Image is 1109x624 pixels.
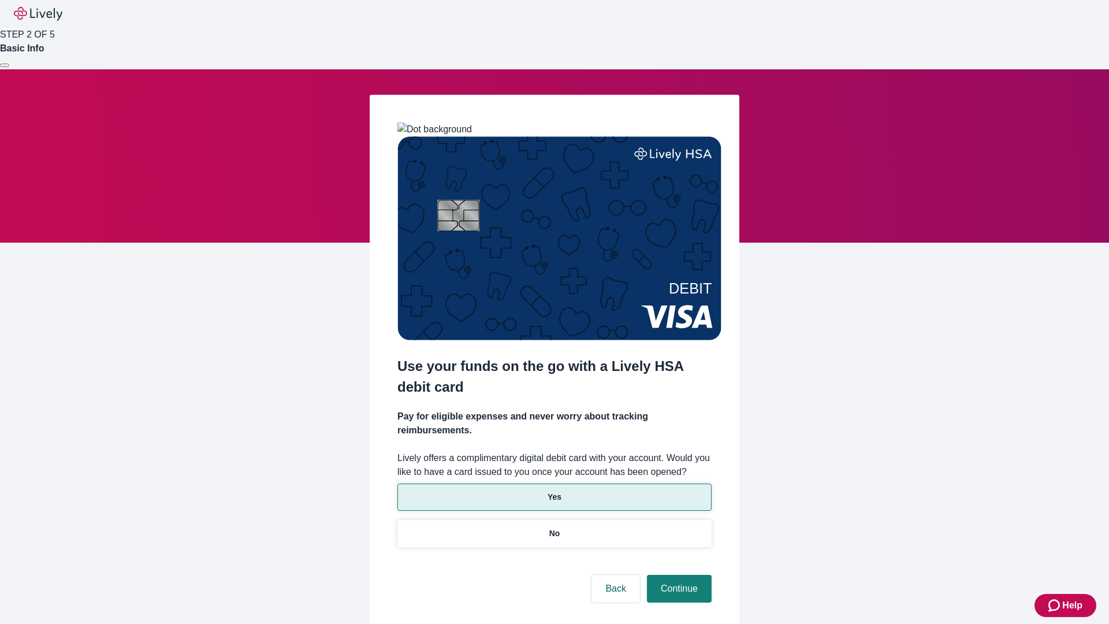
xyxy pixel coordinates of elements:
[397,520,712,547] button: No
[397,484,712,511] button: Yes
[397,136,721,340] img: Debit card
[397,451,712,479] label: Lively offers a complimentary digital debit card with your account. Would you like to have a card...
[14,7,62,21] img: Lively
[591,575,640,603] button: Back
[647,575,712,603] button: Continue
[1062,599,1082,612] span: Help
[397,410,712,437] h4: Pay for eligible expenses and never worry about tracking reimbursements.
[549,528,560,540] p: No
[548,491,561,503] p: Yes
[1048,599,1062,612] svg: Zendesk support icon
[397,356,712,398] h2: Use your funds on the go with a Lively HSA debit card
[397,122,472,136] img: Dot background
[1034,594,1096,617] button: Zendesk support iconHelp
